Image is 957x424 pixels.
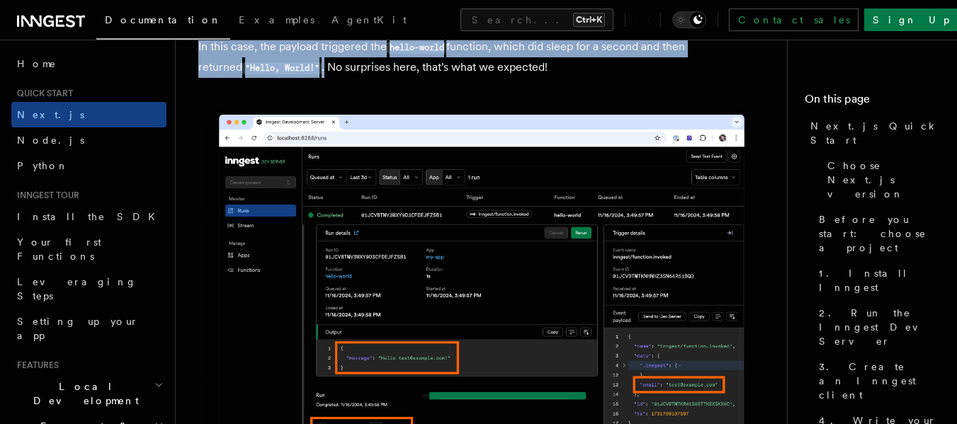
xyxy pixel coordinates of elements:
a: Contact sales [729,8,859,31]
a: Examples [230,4,323,38]
button: Search...Ctrl+K [460,8,613,31]
span: Setting up your app [17,316,139,341]
span: Features [11,360,59,371]
a: 2. Run the Inngest Dev Server [813,300,940,354]
span: Local Development [11,379,154,408]
a: Python [11,153,166,178]
a: Node.js [11,127,166,153]
span: Home [17,57,57,71]
span: 2. Run the Inngest Dev Server [819,306,940,348]
a: Leveraging Steps [11,269,166,309]
span: Quick start [11,88,73,99]
a: AgentKit [323,4,415,38]
span: Inngest tour [11,190,79,201]
a: Install the SDK [11,204,166,229]
a: Choose Next.js version [822,153,940,207]
code: hello-world [387,42,446,54]
span: Install the SDK [17,211,164,222]
code: "Hello, World!" [242,62,322,74]
span: Node.js [17,134,84,146]
a: Setting up your app [11,309,166,348]
span: Before you start: choose a project [819,212,940,255]
span: Next.js [17,109,84,120]
span: Next.js Quick Start [810,119,940,147]
span: Examples [239,14,315,25]
span: AgentKit [332,14,407,25]
a: Your first Functions [11,229,166,269]
button: Toggle dark mode [672,11,706,28]
p: In this case, the payload triggered the function, which did sleep for a second and then returned ... [198,37,765,78]
span: Leveraging Steps [17,276,137,302]
kbd: Ctrl+K [573,13,605,27]
a: 3. Create an Inngest client [813,354,940,408]
span: Your first Functions [17,236,101,262]
h4: On this page [805,91,940,113]
button: Local Development [11,374,166,413]
span: 3. Create an Inngest client [819,360,940,402]
span: 1. Install Inngest [819,266,940,294]
span: Choose Next.js version [827,159,940,201]
a: 1. Install Inngest [813,260,940,300]
span: Documentation [105,14,222,25]
a: Next.js Quick Start [805,113,940,153]
a: Before you start: choose a project [813,207,940,260]
span: Python [17,160,69,171]
a: Documentation [96,4,230,40]
a: Home [11,51,166,76]
a: Next.js [11,102,166,127]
